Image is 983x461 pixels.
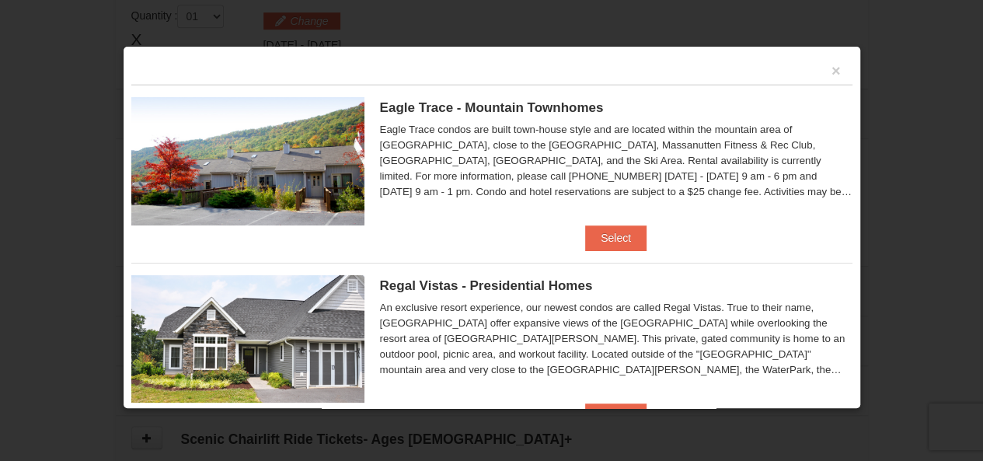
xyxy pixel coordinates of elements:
button: Select [585,225,647,250]
img: 19218983-1-9b289e55.jpg [131,97,364,225]
button: Select [585,403,647,428]
span: Eagle Trace - Mountain Townhomes [380,100,604,115]
div: An exclusive resort experience, our newest condos are called Regal Vistas. True to their name, [G... [380,300,852,378]
div: Eagle Trace condos are built town-house style and are located within the mountain area of [GEOGRA... [380,122,852,200]
span: Regal Vistas - Presidential Homes [380,278,593,293]
button: × [831,63,841,79]
img: 19218991-1-902409a9.jpg [131,275,364,403]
